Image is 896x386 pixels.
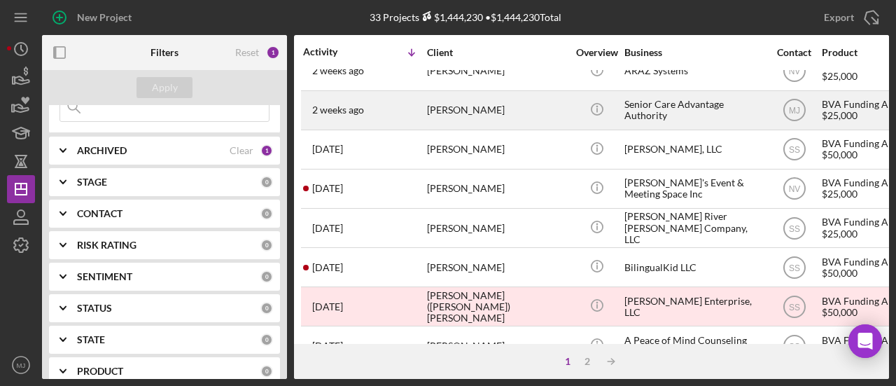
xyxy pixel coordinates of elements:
[136,77,192,98] button: Apply
[789,106,800,116] text: MJ
[260,207,273,220] div: 0
[77,4,132,32] div: New Project
[788,223,799,233] text: SS
[312,104,364,116] time: 2025-09-08 16:42
[77,177,107,188] b: STAGE
[303,46,365,57] div: Activity
[266,46,280,60] div: 1
[419,11,483,23] div: $1,444,230
[260,333,273,346] div: 0
[312,340,343,352] time: 2025-08-14 17:50
[848,324,882,358] div: Open Intercom Messenger
[370,11,561,23] div: 33 Projects • $1,444,230 Total
[788,341,799,351] text: SS
[42,4,146,32] button: New Project
[810,4,889,32] button: Export
[260,302,273,315] div: 0
[427,47,567,58] div: Client
[77,303,112,314] b: STATUS
[427,53,567,90] div: [PERSON_NAME]
[427,209,567,247] div: [PERSON_NAME]
[150,47,178,58] b: Filters
[624,288,764,325] div: [PERSON_NAME] Enterprise, LLC
[624,327,764,364] div: A Peace of Mind Counseling Services, LLC
[312,65,364,76] time: 2025-09-11 19:28
[77,208,122,219] b: CONTACT
[260,270,273,283] div: 0
[427,92,567,129] div: [PERSON_NAME]
[7,351,35,379] button: MJ
[235,47,259,58] div: Reset
[312,262,343,273] time: 2025-08-27 12:15
[788,263,799,273] text: SS
[824,4,854,32] div: Export
[312,223,343,234] time: 2025-08-27 15:59
[558,356,577,367] div: 1
[312,301,343,312] time: 2025-08-20 23:39
[17,361,26,369] text: MJ
[427,327,567,364] div: [PERSON_NAME]
[624,131,764,168] div: [PERSON_NAME], LLC
[624,209,764,247] div: [PERSON_NAME] River [PERSON_NAME] Company, LLC
[624,170,764,207] div: [PERSON_NAME]'s Event & Meeting Space Inc
[260,365,273,378] div: 0
[260,239,273,251] div: 0
[260,176,273,188] div: 0
[427,131,567,168] div: [PERSON_NAME]
[230,145,253,156] div: Clear
[427,249,567,286] div: [PERSON_NAME]
[427,170,567,207] div: [PERSON_NAME]
[77,145,127,156] b: ARCHIVED
[427,288,567,325] div: [PERSON_NAME] ([PERSON_NAME]) [PERSON_NAME]
[312,183,343,194] time: 2025-09-01 21:52
[77,366,123,377] b: PRODUCT
[788,184,800,194] text: NV
[624,92,764,129] div: Senior Care Advantage Authority
[788,67,800,76] text: NV
[312,144,343,155] time: 2025-09-03 15:31
[570,47,623,58] div: Overview
[624,47,764,58] div: Business
[768,47,820,58] div: Contact
[788,145,799,155] text: SS
[624,249,764,286] div: BilingualKid LLC
[788,302,799,312] text: SS
[624,53,764,90] div: ARAZ Systems
[77,334,105,345] b: STATE
[577,356,597,367] div: 2
[152,77,178,98] div: Apply
[77,271,132,282] b: SENTIMENT
[77,240,136,251] b: RISK RATING
[260,144,273,157] div: 1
